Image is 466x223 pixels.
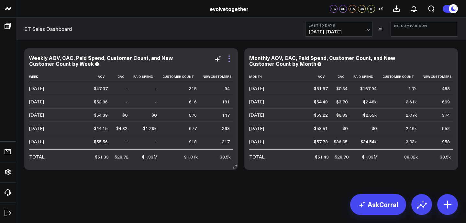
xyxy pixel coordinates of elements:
[94,71,114,82] th: Aov
[314,71,334,82] th: Aov
[222,112,230,118] div: 147
[249,85,264,92] div: [DATE]
[29,99,44,105] div: [DATE]
[408,85,417,92] div: 1.7k
[94,99,108,105] div: $52.86
[335,154,349,160] div: $28.70
[442,99,450,105] div: 669
[336,112,348,118] div: $6.83
[95,154,109,160] div: $51.33
[29,112,44,118] div: [DATE]
[225,85,230,92] div: 94
[406,138,417,145] div: 3.03k
[114,71,133,82] th: Cac
[309,23,369,27] b: Last 30 Days
[353,71,383,82] th: Paid Spend
[126,138,128,145] div: -
[29,71,94,82] th: Week
[363,112,377,118] div: $2.55k
[222,99,230,105] div: 181
[442,138,450,145] div: 958
[222,125,230,132] div: 268
[361,138,377,145] div: $34.54k
[122,112,128,118] div: $0
[376,27,387,31] div: VS
[249,54,395,67] div: Monthly AOV, CAC, Paid Spend, Customer Count, and New Customer Count by Month
[249,154,264,160] div: TOTAL
[442,85,450,92] div: 488
[330,5,338,13] div: RG
[249,71,314,82] th: Month
[394,24,454,28] b: No Comparison
[406,125,417,132] div: 2.46k
[358,5,366,13] div: CS
[142,154,158,160] div: $1.33M
[94,125,108,132] div: $44.15
[406,112,417,118] div: 2.07k
[383,71,423,82] th: Customer Count
[143,125,157,132] div: $1.29k
[94,85,108,92] div: $47.37
[94,112,108,118] div: $54.39
[189,99,197,105] div: 616
[116,125,128,132] div: $4.82
[29,138,44,145] div: [DATE]
[339,5,347,13] div: CD
[360,85,377,92] div: $167.94
[126,85,128,92] div: -
[249,99,264,105] div: [DATE]
[155,85,157,92] div: -
[305,21,372,37] button: Last 30 Days[DATE]-[DATE]
[315,154,329,160] div: $51.43
[442,125,450,132] div: 552
[442,112,450,118] div: 374
[249,112,264,118] div: [DATE]
[367,5,375,13] div: JL
[363,99,377,105] div: $2.48k
[423,71,456,82] th: New Customers
[133,71,162,82] th: Paid Spend
[189,112,197,118] div: 576
[334,138,348,145] div: $36.05
[115,154,128,160] div: $28.72
[350,194,406,215] a: AskCorral
[155,99,157,105] div: -
[151,112,157,118] div: $0
[184,154,198,160] div: 91.01k
[189,125,197,132] div: 677
[342,125,348,132] div: $0
[162,71,203,82] th: Customer Count
[155,138,157,145] div: -
[249,125,264,132] div: [DATE]
[336,99,348,105] div: $3.70
[314,85,328,92] div: $51.67
[189,85,197,92] div: 315
[314,112,328,118] div: $59.22
[94,138,108,145] div: $55.56
[440,154,451,160] div: 33.5k
[203,71,236,82] th: New Customers
[29,85,44,92] div: [DATE]
[362,154,378,160] div: $1.33M
[377,5,384,13] button: +9
[189,138,197,145] div: 918
[336,85,348,92] div: $0.34
[349,5,356,13] div: GA
[404,154,418,160] div: 88.02k
[378,6,383,11] span: + 9
[222,138,230,145] div: 217
[24,25,72,32] a: ET Sales Dashboard
[334,71,353,82] th: Cac
[29,125,44,132] div: [DATE]
[126,99,128,105] div: -
[391,21,458,37] button: No Comparison
[220,154,231,160] div: 33.5k
[249,138,264,145] div: [DATE]
[314,125,328,132] div: $58.51
[314,138,328,145] div: $57.78
[406,99,417,105] div: 2.61k
[210,5,249,12] a: evolvetogether
[29,154,44,160] div: TOTAL
[372,125,377,132] div: $0
[314,99,328,105] div: $54.48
